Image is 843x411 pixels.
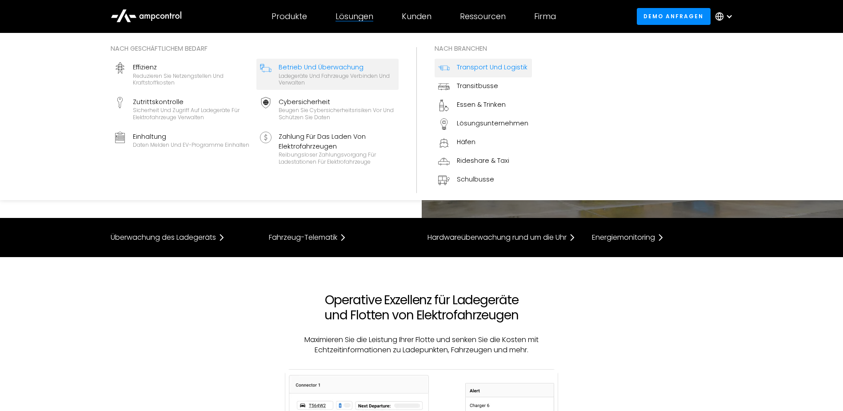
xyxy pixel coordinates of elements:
[111,234,216,241] div: Überwachung des Ladegeräts
[269,232,410,243] a: Fahrzeug-Telematik
[256,93,399,125] a: CybersicherheitBeugen Sie Cybersicherheitsrisiken vor und schützen Sie Daten
[336,12,373,21] div: Lösungen
[271,335,573,355] p: Maximieren Sie die Leistung Ihrer Flotte und senken Sie die Kosten mit Echtzeitinformationen zu L...
[111,232,252,243] a: Überwachung des Ladegeräts
[435,77,532,96] a: Transitbusse
[435,96,532,115] a: Essen & Trinken
[460,12,506,21] div: Ressourcen
[457,62,527,72] div: Transport und Logistik
[435,171,532,189] a: Schulbusse
[279,107,395,121] div: Beugen Sie Cybersicherheitsrisiken vor und schützen Sie Daten
[435,59,532,77] a: Transport und Logistik
[111,93,253,125] a: ZutrittskontrolleSicherheit und Zugriff auf Ladegeräte für Elektrofahrzeuge verwalten
[256,128,399,169] a: Zahlung für das Laden von ElektrofahrzeugenReibungsloser Zahlungsvorgang für Ladestationen für El...
[435,115,532,133] a: Lösungsunternehmen
[279,62,395,72] div: Betrieb und Überwachung
[111,59,253,90] a: EffizienzReduzieren Sie Netzengstellen und Kraftstoffkosten
[435,133,532,152] a: Häfen
[435,152,532,171] a: Rideshare & Taxi
[256,59,399,90] a: Betrieb und ÜberwachungLadegeräte und Fahrzeuge verbinden und verwalten
[272,12,307,21] div: Produkte
[279,151,395,165] div: Reibungsloser Zahlungsvorgang für Ladestationen für Elektrofahrzeuge
[111,128,253,169] a: EinhaltungDaten melden und EV-Programme einhalten
[133,107,249,121] div: Sicherheit und Zugriff auf Ladegeräte für Elektrofahrzeuge verwalten
[402,12,431,21] div: Kunden
[637,8,711,24] a: Demo anfragen
[271,293,573,322] h2: Operative Exzellenz für Ladegeräte und Flotten von Elektrofahrzeugen
[457,118,528,128] div: Lösungsunternehmen
[534,12,556,21] div: Firma
[457,137,475,147] div: Häfen
[427,234,567,241] div: Hardwareüberwachung rund um die Uhr
[457,156,509,165] div: Rideshare & Taxi
[133,141,249,149] div: Daten melden und EV-Programme einhalten
[133,132,249,141] div: Einhaltung
[435,44,532,53] div: Nach Branchen
[133,97,249,107] div: Zutrittskontrolle
[592,232,733,243] a: Energiemonitoring
[111,44,399,53] div: Nach geschäftlichem Bedarf
[279,97,395,107] div: Cybersicherheit
[457,174,494,184] div: Schulbusse
[592,234,655,241] div: Energiemonitoring
[279,132,395,152] div: Zahlung für das Laden von Elektrofahrzeugen
[133,73,249,86] div: Reduzieren Sie Netzengstellen und Kraftstoffkosten
[457,81,498,91] div: Transitbusse
[427,232,574,243] a: Hardwareüberwachung rund um die Uhr
[279,73,395,86] div: Ladegeräte und Fahrzeuge verbinden und verwalten
[269,234,337,241] div: Fahrzeug-Telematik
[133,62,249,72] div: Effizienz
[457,100,506,109] div: Essen & Trinken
